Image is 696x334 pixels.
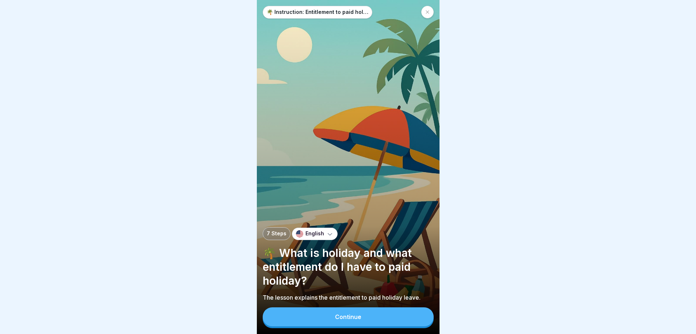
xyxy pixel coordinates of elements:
[263,293,434,301] p: The lesson explains the entitlement to paid holiday leave.
[267,231,286,237] p: 7 Steps
[267,9,368,15] p: 🌴 Instruction: Entitlement to paid holiday leave and deadlines
[335,314,361,320] div: Continue
[305,231,324,237] p: English
[263,246,434,288] p: 🌴 What is holiday and what entitlement do I have to paid holiday?
[263,307,434,326] button: Continue
[296,230,303,238] img: us.svg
